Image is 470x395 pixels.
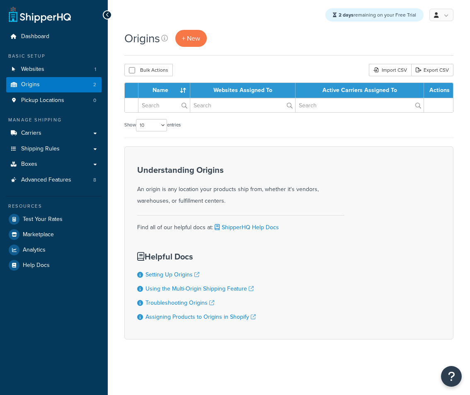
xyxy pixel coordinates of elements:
h1: Origins [124,30,160,46]
a: Analytics [6,242,102,257]
li: Advanced Features [6,172,102,188]
a: Test Your Rates [6,212,102,227]
a: ShipperHQ Home [9,6,71,23]
a: ShipperHQ Help Docs [213,223,279,232]
div: Find all of our helpful docs at: [137,215,344,233]
a: Setting Up Origins [145,270,199,279]
th: Active Carriers Assigned To [296,83,424,98]
span: 8 [93,177,96,184]
a: Origins 2 [6,77,102,92]
a: Shipping Rules [6,141,102,157]
span: + New [182,34,200,43]
a: Marketplace [6,227,102,242]
span: Advanced Features [21,177,71,184]
a: + New [175,30,207,47]
span: Pickup Locations [21,97,64,104]
button: Open Resource Center [441,366,462,387]
a: Websites 1 [6,62,102,77]
th: Name [138,83,190,98]
span: Test Your Rates [23,216,63,223]
a: Advanced Features 8 [6,172,102,188]
li: Pickup Locations [6,93,102,108]
a: Boxes [6,157,102,172]
th: Actions [424,83,453,98]
button: Bulk Actions [124,64,173,76]
a: Using the Multi-Origin Shipping Feature [145,284,254,293]
a: Carriers [6,126,102,141]
span: 1 [94,66,96,73]
a: Dashboard [6,29,102,44]
span: Carriers [21,130,41,137]
a: Troubleshooting Origins [145,298,214,307]
h3: Understanding Origins [137,165,344,174]
span: Shipping Rules [21,145,60,153]
li: Origins [6,77,102,92]
span: Dashboard [21,33,49,40]
div: Basic Setup [6,53,102,60]
span: Marketplace [23,231,54,238]
input: Search [190,98,295,112]
strong: 2 days [339,11,354,19]
span: Boxes [21,161,37,168]
div: An origin is any location your products ship from, whether it's vendors, warehouses, or fulfillme... [137,165,344,207]
a: Help Docs [6,258,102,273]
span: 2 [93,81,96,88]
span: Websites [21,66,44,73]
label: Show entries [124,119,181,131]
span: Origins [21,81,40,88]
div: remaining on your Free Trial [325,8,424,22]
a: Export CSV [411,64,453,76]
div: Import CSV [369,64,411,76]
span: Help Docs [23,262,50,269]
select: Showentries [136,119,167,131]
span: 0 [93,97,96,104]
h3: Helpful Docs [137,252,256,261]
div: Manage Shipping [6,116,102,124]
th: Websites Assigned To [190,83,296,98]
div: Resources [6,203,102,210]
input: Search [138,98,190,112]
input: Search [296,98,424,112]
a: Assigning Products to Origins in Shopify [145,313,256,321]
li: Websites [6,62,102,77]
a: Pickup Locations 0 [6,93,102,108]
span: Analytics [23,247,46,254]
